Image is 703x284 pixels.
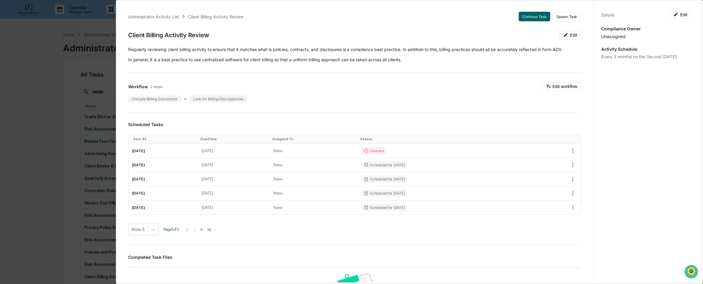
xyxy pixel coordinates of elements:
button: Edit [560,31,581,39]
div: 🔎 [6,88,11,92]
div: Every 3 months on the Second [DATE] [601,54,691,59]
span: Pylon [60,102,73,106]
div: Client Billing Activity Review [188,14,243,19]
button: Spawn Task [553,12,581,21]
div: Client Billing Activity Review [128,32,209,39]
div: 🖐️ [6,76,11,81]
span: Data Lookup [12,87,38,93]
td: [DATE] [128,144,198,158]
div: Scheduled for [DATE] [361,161,407,168]
button: > [198,227,204,232]
p: In general, it is a best practice to use centralized software for client billing so that a unifor... [128,57,581,63]
td: None [270,201,358,214]
td: None [270,186,358,201]
td: [DATE] [198,186,270,201]
p: Activity Schedule [601,47,691,52]
div: Toggle SortBy [272,137,355,141]
div: Unassigned [601,34,691,39]
span: Page 1 of 3 [163,227,179,232]
div: Toggle SortBy [360,137,526,141]
a: 🖐️Preclearance [4,73,41,84]
div: Scheduled for [DATE] [361,204,407,211]
span: Preclearance [12,76,39,82]
a: Powered byPylon [42,101,73,106]
span: Attestations [50,76,74,82]
td: None [270,158,358,172]
div: We're available if you need us! [20,52,76,57]
div: Compile Billing Documents [128,95,181,102]
button: Continue Task [519,12,550,21]
div: Look for Billing Discrepancies [189,95,247,102]
td: [DATE] [128,158,198,172]
div: Scheduled for [DATE] [361,190,407,197]
div: Overdue [361,147,386,154]
button: < [192,227,198,232]
div: 🗄️ [44,76,48,81]
div: Toggle SortBy [201,137,267,141]
p: Regularly reviewing client billing activity to ensure that it matches what is policies, contracts... [128,47,581,53]
td: None [270,144,358,158]
a: 🗄️Attestations [41,73,77,84]
h3: Completed Task Files [128,255,581,260]
button: >| [205,227,212,232]
iframe: Open customer support [684,264,700,280]
td: [DATE] [198,201,270,214]
div: Scheduled for [DATE] [361,176,407,183]
a: 🔎Data Lookup [4,85,40,95]
td: [DATE] [198,158,270,172]
img: 1746055101610-c473b297-6a78-478c-a979-82029cc54cd1 [6,46,17,57]
div: Toggle SortBy [133,137,196,141]
div: Administrator Activity List [128,14,179,19]
span: 2 steps [150,84,162,89]
button: |< [184,227,191,232]
div: Start new chat [20,46,98,52]
span: Workflow [128,84,148,89]
td: [DATE] [198,144,270,158]
td: None [270,172,358,186]
button: Start new chat [102,48,109,55]
button: Edit workflow [542,82,581,91]
h3: Scheduled Tasks [128,122,581,127]
td: [DATE] [198,172,270,186]
td: [DATE] [128,172,198,186]
td: [DATE] [128,186,198,201]
button: Edit [670,11,691,19]
td: [DATE] [128,201,198,214]
p: Compliance Owner [601,26,691,31]
div: Details [601,12,614,17]
p: How can we help? [6,13,109,22]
